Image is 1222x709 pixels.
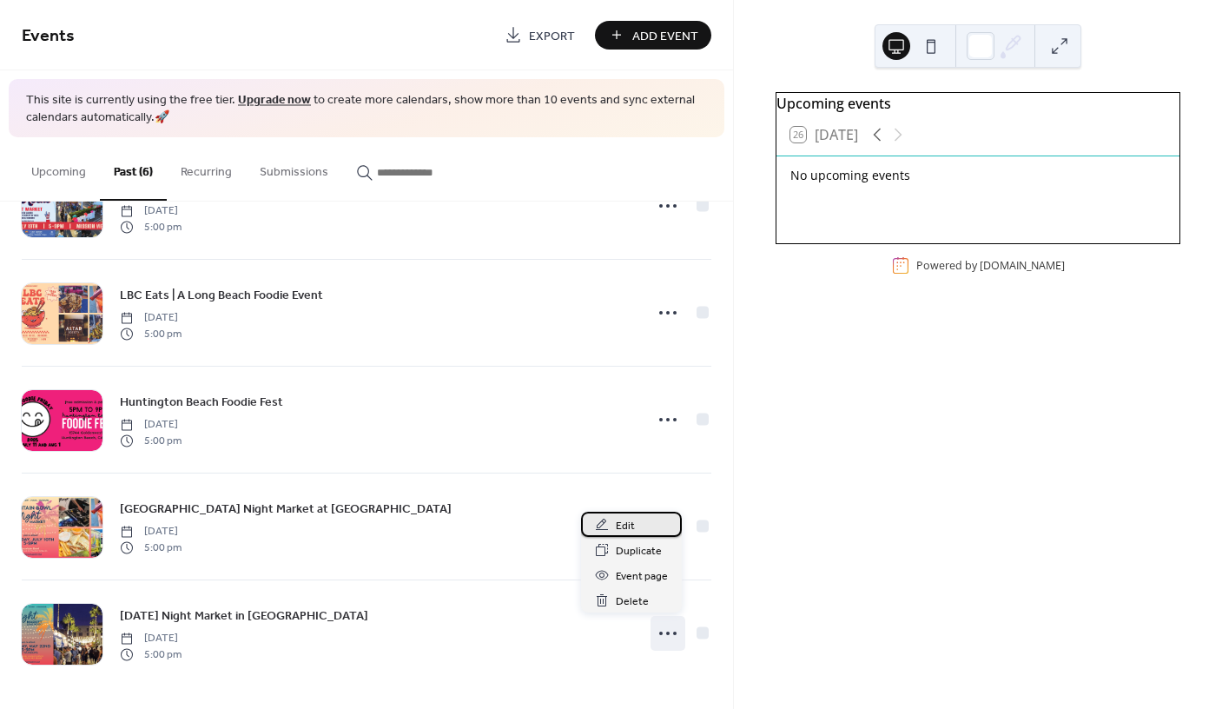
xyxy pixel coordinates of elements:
[776,93,1179,114] div: Upcoming events
[120,607,368,626] span: [DATE] Night Market in [GEOGRAPHIC_DATA]
[120,500,452,519] span: [GEOGRAPHIC_DATA] Night Market at [GEOGRAPHIC_DATA]
[120,203,182,219] span: [DATE]
[120,646,182,662] span: 5:00 pm
[120,392,283,412] a: Huntington Beach Foodie Fest
[529,27,575,45] span: Export
[120,219,182,235] span: 5:00 pm
[616,517,635,535] span: Edit
[246,137,342,199] button: Submissions
[120,417,182,433] span: [DATE]
[120,499,452,519] a: [GEOGRAPHIC_DATA] Night Market at [GEOGRAPHIC_DATA]
[167,137,246,199] button: Recurring
[22,19,75,53] span: Events
[616,542,662,560] span: Duplicate
[632,27,698,45] span: Add Event
[17,137,100,199] button: Upcoming
[120,394,283,412] span: Huntington Beach Foodie Fest
[616,567,668,586] span: Event page
[595,21,711,50] button: Add Event
[120,606,368,626] a: [DATE] Night Market in [GEOGRAPHIC_DATA]
[616,593,649,611] span: Delete
[120,524,182,540] span: [DATE]
[120,433,182,448] span: 5:00 pm
[238,89,311,112] a: Upgrade now
[120,540,182,555] span: 5:00 pm
[120,310,182,326] span: [DATE]
[120,326,182,341] span: 5:00 pm
[916,258,1065,273] div: Powered by
[26,92,707,126] span: This site is currently using the free tier. to create more calendars, show more than 10 events an...
[120,285,323,305] a: LBC Eats | A Long Beach Foodie Event
[120,287,323,305] span: LBC Eats | A Long Beach Foodie Event
[120,631,182,646] span: [DATE]
[492,21,588,50] a: Export
[790,167,1166,183] div: No upcoming events
[100,137,167,201] button: Past (6)
[980,258,1065,273] a: [DOMAIN_NAME]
